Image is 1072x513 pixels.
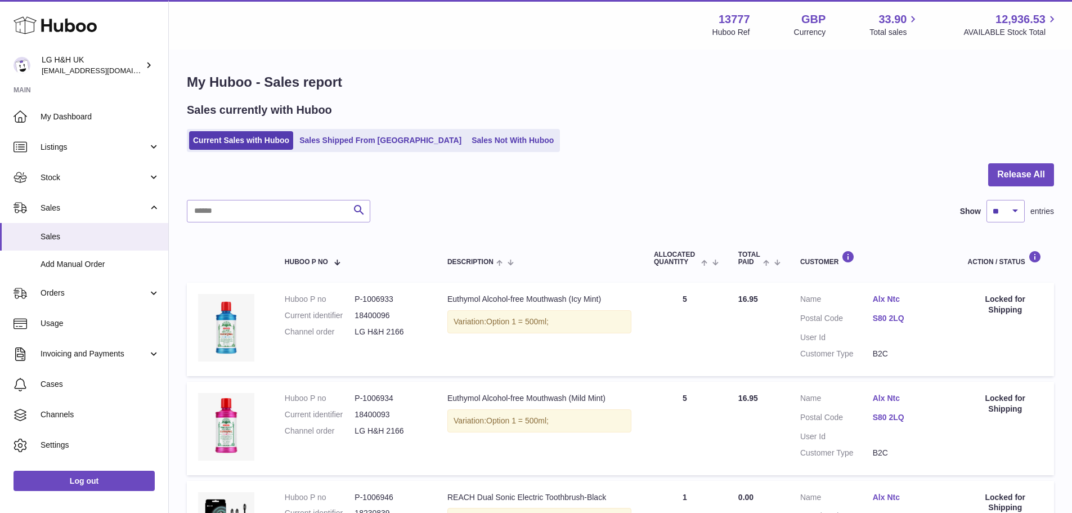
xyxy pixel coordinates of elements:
[355,426,425,436] dd: LG H&H 2166
[42,55,143,76] div: LG H&H UK
[41,379,160,390] span: Cases
[800,412,873,426] dt: Postal Code
[719,12,750,27] strong: 13777
[42,66,165,75] span: [EMAIL_ADDRESS][DOMAIN_NAME]
[285,393,355,404] dt: Huboo P no
[873,393,945,404] a: Alx Ntc
[800,492,873,506] dt: Name
[198,294,254,362] img: Euthymol_Alcohol-free_Mouthwash_Icy_Mint_-Image-2.webp
[738,295,758,304] span: 16.95
[801,12,826,27] strong: GBP
[800,393,873,407] dt: Name
[41,203,148,213] span: Sales
[800,294,873,307] dt: Name
[712,27,750,38] div: Huboo Ref
[41,318,160,329] span: Usage
[41,259,160,270] span: Add Manual Order
[41,111,160,122] span: My Dashboard
[643,382,727,475] td: 5
[285,492,355,503] dt: Huboo P no
[968,251,1043,266] div: Action / Status
[41,409,160,420] span: Channels
[355,327,425,337] dd: LG H&H 2166
[800,431,873,442] dt: User Id
[14,57,30,74] img: veechen@lghnh.co.uk
[41,172,148,183] span: Stock
[486,416,549,425] span: Option 1 = 500ml;
[873,492,945,503] a: Alx Ntc
[41,288,148,298] span: Orders
[285,294,355,305] dt: Huboo P no
[355,393,425,404] dd: P-1006934
[14,471,155,491] a: Log out
[285,426,355,436] dt: Channel order
[963,12,1058,38] a: 12,936.53 AVAILABLE Stock Total
[285,409,355,420] dt: Current identifier
[738,251,760,266] span: Total paid
[285,327,355,337] dt: Channel order
[968,393,1043,414] div: Locked for Shipping
[873,349,945,359] dd: B2C
[643,283,727,376] td: 5
[800,448,873,458] dt: Customer Type
[447,492,631,503] div: REACH Dual Sonic Electric Toothbrush-Black
[873,412,945,423] a: S80 2LQ
[295,131,465,150] a: Sales Shipped From [GEOGRAPHIC_DATA]
[800,349,873,359] dt: Customer Type
[285,310,355,321] dt: Current identifier
[873,448,945,458] dd: B2C
[447,310,631,333] div: Variation:
[654,251,698,266] span: ALLOCATED Quantity
[794,27,826,38] div: Currency
[968,294,1043,315] div: Locked for Shipping
[963,27,1058,38] span: AVAILABLE Stock Total
[447,409,631,432] div: Variation:
[869,12,920,38] a: 33.90 Total sales
[1030,206,1054,217] span: entries
[355,294,425,305] dd: P-1006933
[873,313,945,324] a: S80 2LQ
[187,73,1054,91] h1: My Huboo - Sales report
[447,393,631,404] div: Euthymol Alcohol-free Mouthwash (Mild Mint)
[738,493,753,502] span: 0.00
[355,492,425,503] dd: P-1006946
[41,349,148,359] span: Invoicing and Payments
[41,440,160,450] span: Settings
[447,294,631,305] div: Euthymol Alcohol-free Mouthwash (Icy Mint)
[355,310,425,321] dd: 18400096
[960,206,981,217] label: Show
[355,409,425,420] dd: 18400093
[198,393,254,461] img: Euthymol_Alcohol_Free_Mild_Mint_Mouthwash_500ml.webp
[800,332,873,343] dt: User Id
[988,163,1054,186] button: Release All
[468,131,558,150] a: Sales Not With Huboo
[189,131,293,150] a: Current Sales with Huboo
[873,294,945,305] a: Alx Ntc
[738,394,758,403] span: 16.95
[878,12,907,27] span: 33.90
[41,142,148,153] span: Listings
[187,102,332,118] h2: Sales currently with Huboo
[995,12,1046,27] span: 12,936.53
[41,231,160,242] span: Sales
[447,258,494,266] span: Description
[285,258,328,266] span: Huboo P no
[486,317,549,326] span: Option 1 = 500ml;
[800,251,945,266] div: Customer
[869,27,920,38] span: Total sales
[800,313,873,327] dt: Postal Code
